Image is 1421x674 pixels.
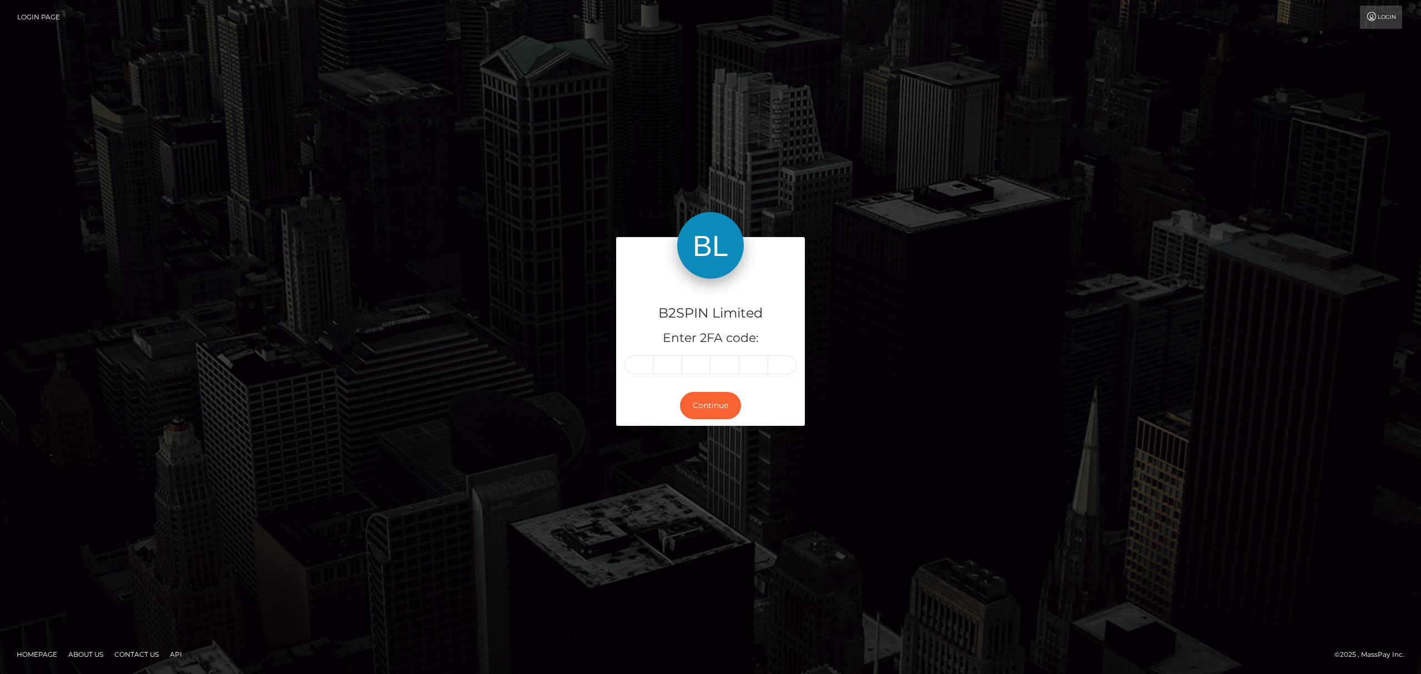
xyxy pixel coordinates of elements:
button: Continue [680,392,741,419]
h5: Enter 2FA code: [624,330,797,347]
a: Contact Us [110,646,163,663]
a: Homepage [12,646,62,663]
div: © 2025 , MassPay Inc. [1334,648,1413,661]
a: Login [1360,6,1402,29]
img: B2SPIN Limited [677,212,744,279]
a: Login Page [17,6,60,29]
a: API [165,646,187,663]
h4: B2SPIN Limited [624,304,797,323]
a: About Us [64,646,108,663]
